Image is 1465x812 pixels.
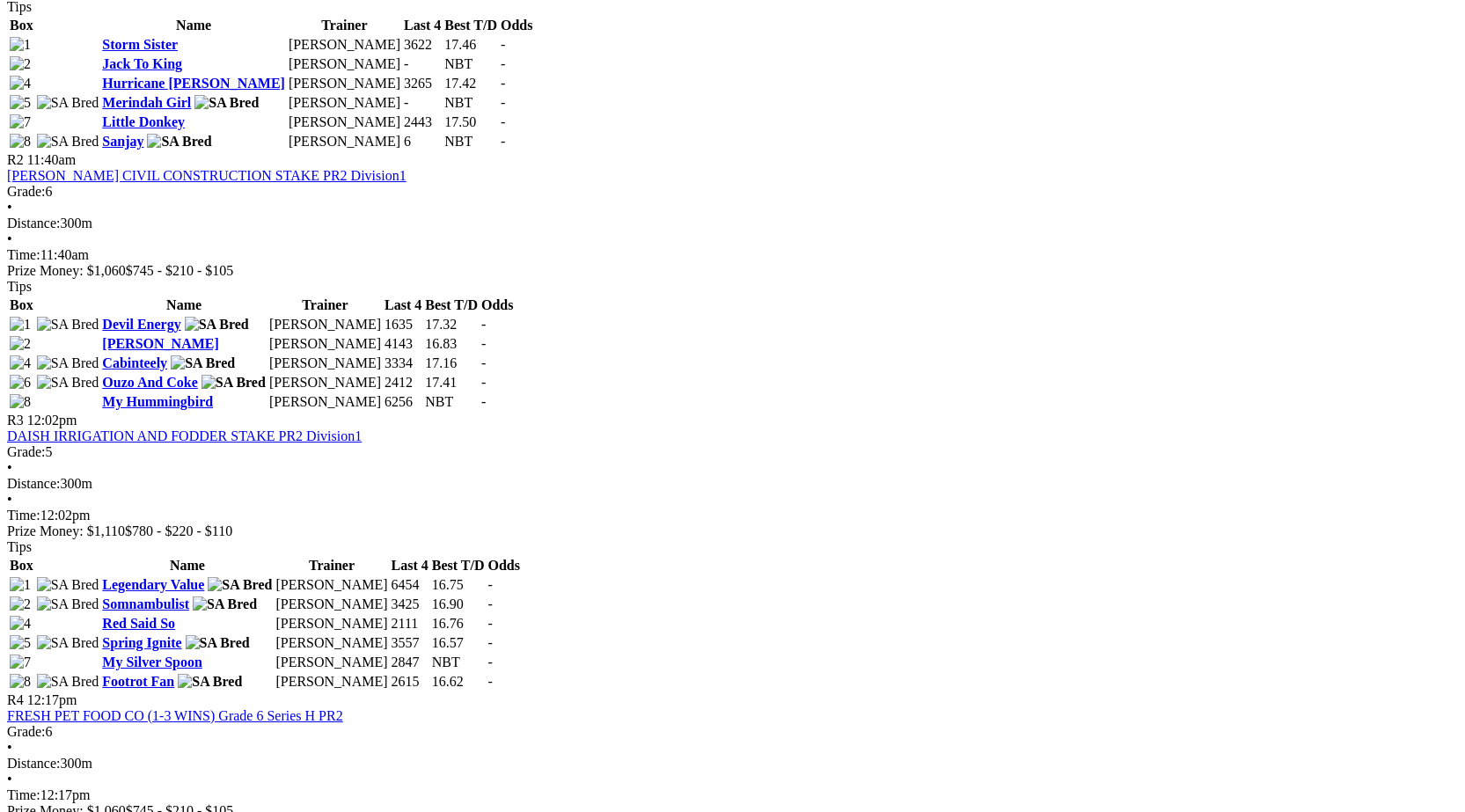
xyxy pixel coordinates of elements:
img: 1 [10,317,31,333]
th: Name [101,557,273,574]
img: SA Bred [37,375,99,391]
a: Sanjay [102,134,143,149]
div: 6 [7,724,1458,740]
a: Little Donkey [102,114,185,129]
div: Prize Money: $1,060 [7,263,1458,279]
td: 2111 [391,615,429,633]
td: - [403,55,442,73]
th: Last 4 [384,296,422,314]
a: My Silver Spoon [102,655,202,669]
img: SA Bred [37,635,99,651]
td: 6256 [384,393,422,411]
td: [PERSON_NAME] [275,634,388,652]
span: - [488,674,493,689]
img: SA Bred [147,134,211,150]
td: 3265 [403,75,442,92]
td: [PERSON_NAME] [288,133,401,150]
th: Last 4 [391,557,429,574]
a: Spring Ignite [102,635,181,650]
a: Devil Energy [102,317,180,332]
img: SA Bred [37,674,99,690]
td: 16.75 [431,576,486,594]
a: [PERSON_NAME] CIVIL CONSTRUCTION STAKE PR2 Division1 [7,168,407,183]
td: NBT [431,654,486,671]
td: 2615 [391,673,429,691]
td: 17.16 [424,355,479,372]
img: SA Bred [37,317,99,333]
img: SA Bred [201,375,266,391]
th: Odds [480,296,514,314]
td: [PERSON_NAME] [268,335,382,353]
span: Tips [7,539,32,554]
a: Jack To King [102,56,182,71]
span: $780 - $220 - $110 [125,523,232,538]
a: Storm Sister [102,37,178,52]
th: Best T/D [424,296,479,314]
span: - [481,317,486,332]
img: 8 [10,394,31,410]
td: 17.46 [443,36,498,54]
img: SA Bred [37,596,99,612]
th: Trainer [288,17,401,34]
div: Prize Money: $1,110 [7,523,1458,539]
img: 4 [10,616,31,632]
span: - [501,37,505,52]
td: [PERSON_NAME] [288,113,401,131]
th: Last 4 [403,17,442,34]
td: NBT [443,55,498,73]
span: • [7,200,12,215]
td: 2412 [384,374,422,391]
span: - [481,394,486,409]
span: 12:02pm [27,413,77,428]
span: Distance: [7,756,60,771]
td: 16.57 [431,634,486,652]
img: 8 [10,674,31,690]
span: Time: [7,787,40,802]
span: - [481,355,486,370]
img: 1 [10,37,31,53]
span: - [481,375,486,390]
span: Tips [7,279,32,294]
span: Time: [7,508,40,523]
img: 2 [10,596,31,612]
td: 3557 [391,634,429,652]
div: 300m [7,476,1458,492]
td: [PERSON_NAME] [288,55,401,73]
th: Trainer [268,296,382,314]
td: [PERSON_NAME] [288,75,401,92]
td: 16.62 [431,673,486,691]
a: Footrot Fan [102,674,174,689]
th: Name [101,296,267,314]
a: DAISH IRRIGATION AND FODDER STAKE PR2 Division1 [7,428,362,443]
span: Distance: [7,476,60,491]
img: 2 [10,336,31,352]
td: 17.32 [424,316,479,333]
span: Grade: [7,444,46,459]
div: 12:17pm [7,787,1458,803]
td: 1635 [384,316,422,333]
span: Box [10,297,33,312]
span: - [501,95,505,110]
img: SA Bred [37,577,99,593]
td: [PERSON_NAME] [275,673,388,691]
a: Cabinteely [102,355,167,370]
span: - [501,114,505,129]
a: Red Said So [102,616,175,631]
td: 6 [403,133,442,150]
td: [PERSON_NAME] [268,374,382,391]
span: - [501,56,505,71]
img: 5 [10,635,31,651]
span: 12:17pm [27,692,77,707]
td: NBT [424,393,479,411]
span: Grade: [7,184,46,199]
th: Best T/D [431,557,486,574]
img: 7 [10,655,31,670]
img: SA Bred [194,95,259,111]
td: 16.83 [424,335,479,353]
td: NBT [443,133,498,150]
img: 8 [10,134,31,150]
span: 11:40am [27,152,76,167]
th: Name [101,17,286,34]
td: 2847 [391,654,429,671]
td: 4143 [384,335,422,353]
